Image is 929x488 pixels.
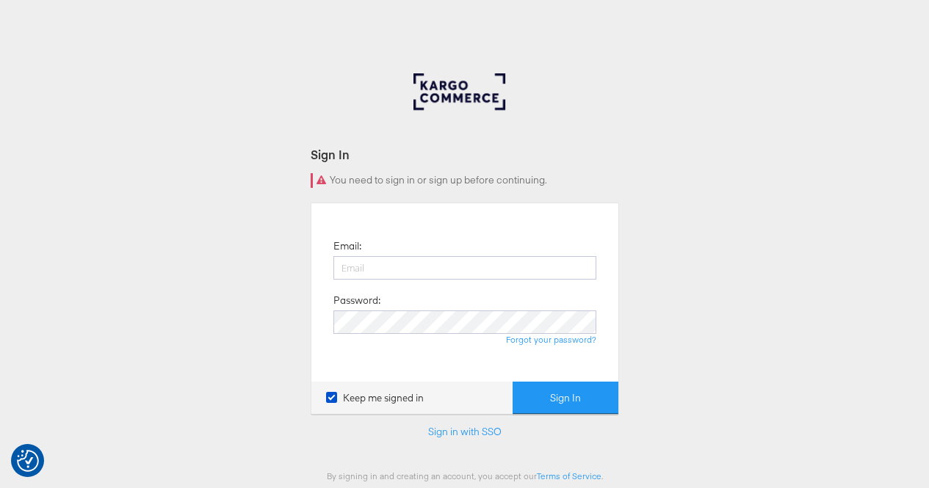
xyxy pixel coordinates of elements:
[17,450,39,472] img: Revisit consent button
[333,239,361,253] label: Email:
[326,391,424,405] label: Keep me signed in
[428,425,502,438] a: Sign in with SSO
[311,146,619,163] div: Sign In
[537,470,601,481] a: Terms of Service
[506,334,596,345] a: Forgot your password?
[311,173,619,188] div: You need to sign in or sign up before continuing.
[333,256,596,280] input: Email
[513,382,618,415] button: Sign In
[333,294,380,307] label: Password:
[17,450,39,472] button: Consent Preferences
[311,470,619,481] div: By signing in and creating an account, you accept our .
